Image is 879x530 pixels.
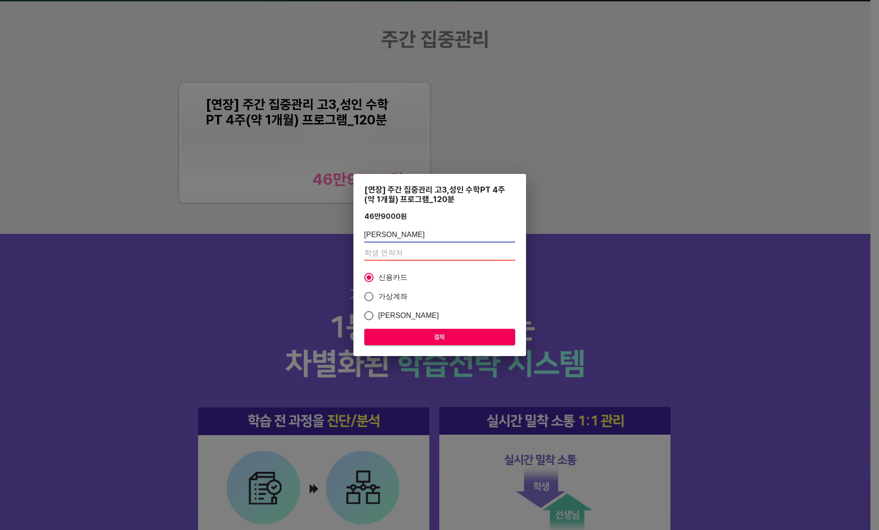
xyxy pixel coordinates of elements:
button: 결제 [364,329,515,346]
input: 학생 연락처 [364,246,515,261]
div: [연장] 주간 집중관리 고3,성인 수학PT 4주(약 1개월) 프로그램_120분 [364,185,515,204]
span: 가상계좌 [378,291,408,302]
div: 46만9000 원 [364,212,407,221]
span: 신용카드 [378,272,408,283]
input: 학생 이름 [364,228,515,243]
span: [PERSON_NAME] [378,310,439,321]
span: 결제 [372,332,508,343]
